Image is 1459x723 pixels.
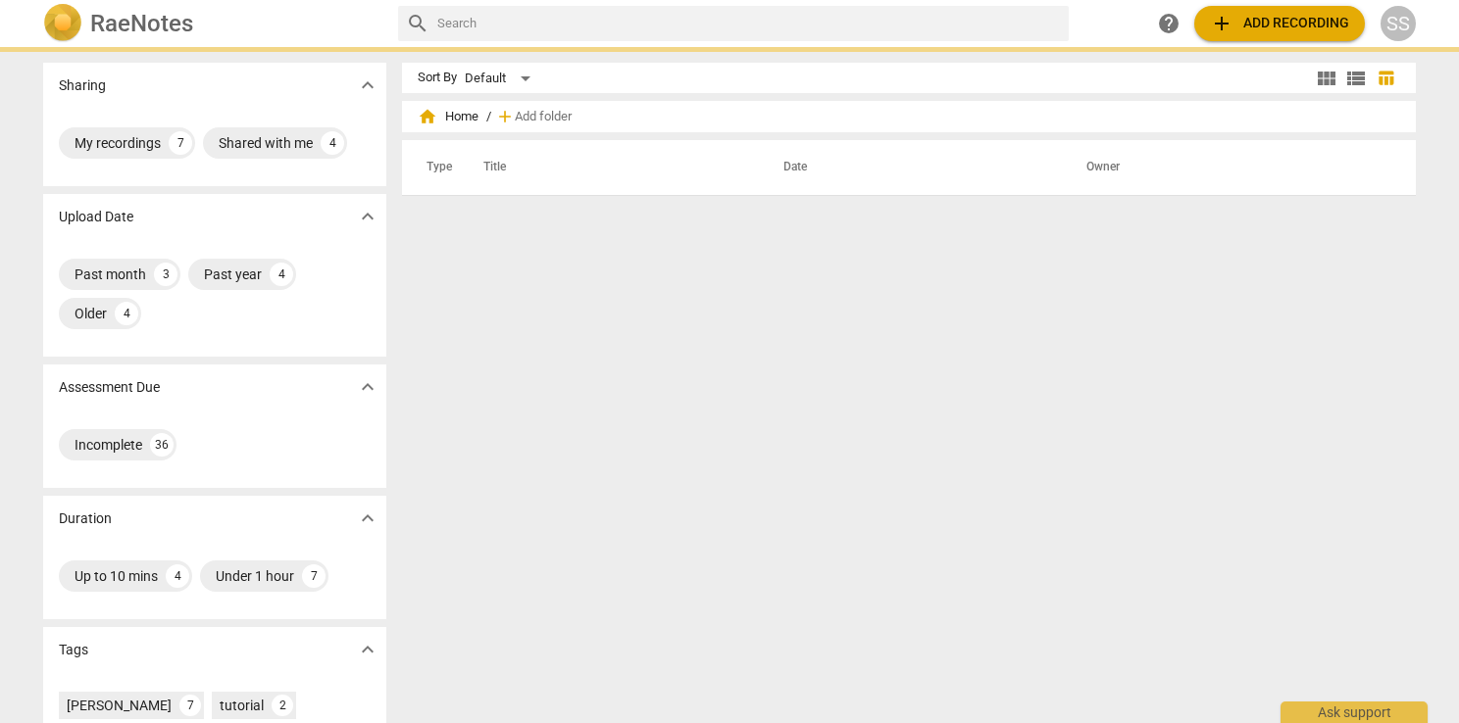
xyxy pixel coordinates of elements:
button: Show more [353,202,382,231]
div: 2 [272,695,293,716]
span: Add folder [515,110,572,124]
button: List view [1341,64,1371,93]
a: Help [1151,6,1186,41]
div: 7 [302,564,326,588]
span: add [495,107,515,126]
div: Incomplete [75,435,142,455]
span: / [486,110,491,124]
p: Duration [59,508,112,529]
button: Tile view [1312,64,1341,93]
span: Home [418,107,478,126]
div: 4 [166,564,189,588]
span: view_list [1344,67,1368,90]
span: search [406,12,429,35]
span: view_module [1315,67,1338,90]
div: Past month [75,265,146,284]
div: 4 [321,131,344,155]
h2: RaeNotes [90,10,193,37]
div: 4 [270,263,293,286]
span: expand_more [356,73,379,97]
div: My recordings [75,133,161,153]
button: Table view [1371,64,1400,93]
th: Owner [1063,140,1395,195]
p: Sharing [59,75,106,96]
span: add [1210,12,1233,35]
div: tutorial [220,696,264,715]
div: Up to 10 mins [75,566,158,586]
p: Upload Date [59,207,133,227]
div: Shared with me [219,133,313,153]
span: expand_more [356,205,379,228]
div: Sort By [418,71,457,85]
button: SS [1381,6,1416,41]
th: Type [411,140,460,195]
div: 36 [150,433,174,457]
div: 7 [179,695,201,716]
button: Show more [353,372,382,402]
button: Show more [353,71,382,100]
div: [PERSON_NAME] [67,696,172,715]
p: Assessment Due [59,377,160,398]
div: 3 [154,263,177,286]
a: LogoRaeNotes [43,4,382,43]
button: Show more [353,635,382,664]
div: Ask support [1281,701,1428,723]
span: expand_more [356,506,379,530]
input: Search [437,8,1061,39]
span: home [418,107,437,126]
img: Logo [43,4,82,43]
button: Upload [1194,6,1365,41]
button: Show more [353,504,382,533]
div: Default [465,63,537,94]
p: Tags [59,640,88,660]
span: table_chart [1377,69,1395,87]
div: Older [75,304,107,323]
div: Past year [204,265,262,284]
div: 4 [115,302,138,325]
span: help [1157,12,1181,35]
div: Under 1 hour [216,566,294,586]
span: expand_more [356,375,379,399]
th: Title [460,140,760,195]
span: expand_more [356,638,379,661]
div: 7 [169,131,192,155]
th: Date [760,140,1063,195]
span: Add recording [1210,12,1349,35]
